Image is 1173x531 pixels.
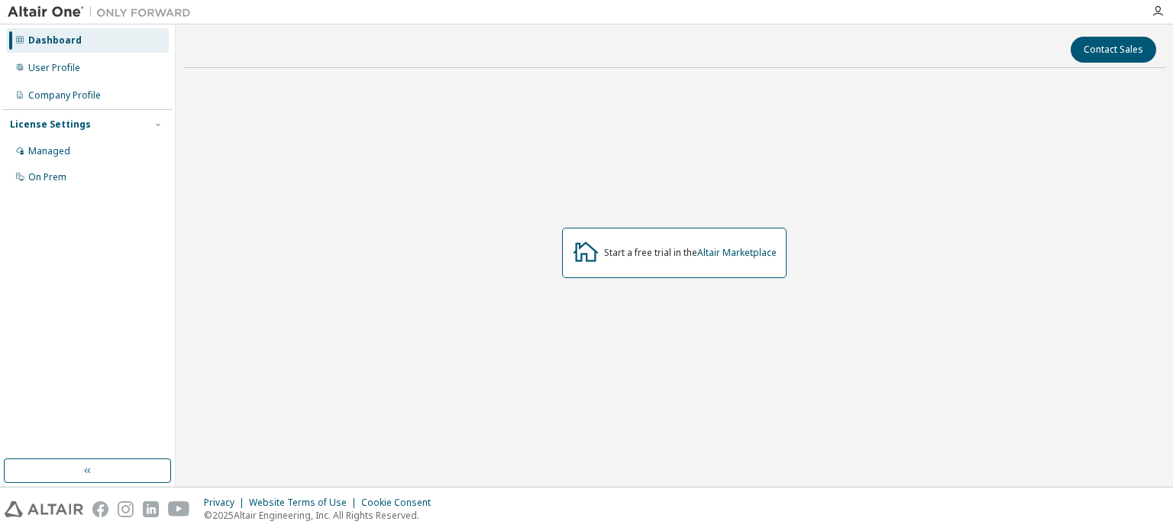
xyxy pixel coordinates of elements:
[1071,37,1156,63] button: Contact Sales
[28,145,70,157] div: Managed
[28,62,80,74] div: User Profile
[204,509,440,522] p: © 2025 Altair Engineering, Inc. All Rights Reserved.
[604,247,777,259] div: Start a free trial in the
[697,246,777,259] a: Altair Marketplace
[8,5,199,20] img: Altair One
[204,497,249,509] div: Privacy
[28,171,66,183] div: On Prem
[118,501,134,517] img: instagram.svg
[92,501,108,517] img: facebook.svg
[361,497,440,509] div: Cookie Consent
[10,118,91,131] div: License Settings
[28,34,82,47] div: Dashboard
[28,89,101,102] div: Company Profile
[143,501,159,517] img: linkedin.svg
[168,501,190,517] img: youtube.svg
[249,497,361,509] div: Website Terms of Use
[5,501,83,517] img: altair_logo.svg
